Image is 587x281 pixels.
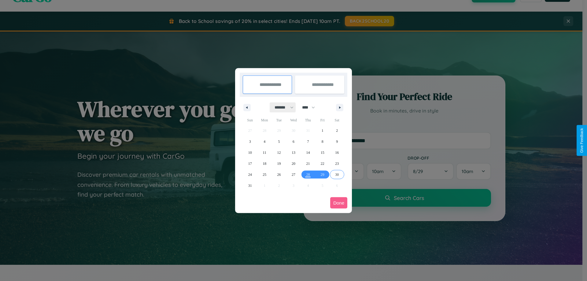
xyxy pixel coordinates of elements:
[257,158,271,169] button: 18
[580,128,584,153] div: Give Feedback
[315,125,330,136] button: 1
[335,158,339,169] span: 23
[335,169,339,180] span: 30
[301,158,315,169] button: 21
[315,147,330,158] button: 15
[293,136,294,147] span: 6
[336,125,338,136] span: 2
[243,169,257,180] button: 24
[292,147,295,158] span: 13
[301,136,315,147] button: 7
[315,158,330,169] button: 22
[272,136,286,147] button: 5
[330,147,344,158] button: 16
[263,158,266,169] span: 18
[286,147,301,158] button: 13
[315,169,330,180] button: 29
[263,169,266,180] span: 25
[321,158,324,169] span: 22
[243,115,257,125] span: Sun
[243,136,257,147] button: 3
[330,136,344,147] button: 9
[321,147,324,158] span: 15
[243,158,257,169] button: 17
[249,136,251,147] span: 3
[278,136,280,147] span: 5
[301,115,315,125] span: Thu
[336,136,338,147] span: 9
[248,180,252,191] span: 31
[306,158,310,169] span: 21
[248,169,252,180] span: 24
[292,158,295,169] span: 20
[315,115,330,125] span: Fri
[330,125,344,136] button: 2
[330,197,347,209] button: Done
[248,158,252,169] span: 17
[257,169,271,180] button: 25
[257,115,271,125] span: Mon
[272,169,286,180] button: 26
[286,136,301,147] button: 6
[272,147,286,158] button: 12
[248,147,252,158] span: 10
[301,147,315,158] button: 14
[277,158,281,169] span: 19
[306,169,310,180] span: 28
[264,136,265,147] span: 4
[243,180,257,191] button: 31
[243,147,257,158] button: 10
[272,115,286,125] span: Tue
[277,169,281,180] span: 26
[321,169,324,180] span: 29
[306,147,310,158] span: 14
[315,136,330,147] button: 8
[263,147,266,158] span: 11
[307,136,309,147] span: 7
[301,169,315,180] button: 28
[272,158,286,169] button: 19
[330,169,344,180] button: 30
[257,147,271,158] button: 11
[322,125,323,136] span: 1
[322,136,323,147] span: 8
[330,115,344,125] span: Sat
[286,115,301,125] span: Wed
[277,147,281,158] span: 12
[286,158,301,169] button: 20
[335,147,339,158] span: 16
[257,136,271,147] button: 4
[286,169,301,180] button: 27
[292,169,295,180] span: 27
[330,158,344,169] button: 23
